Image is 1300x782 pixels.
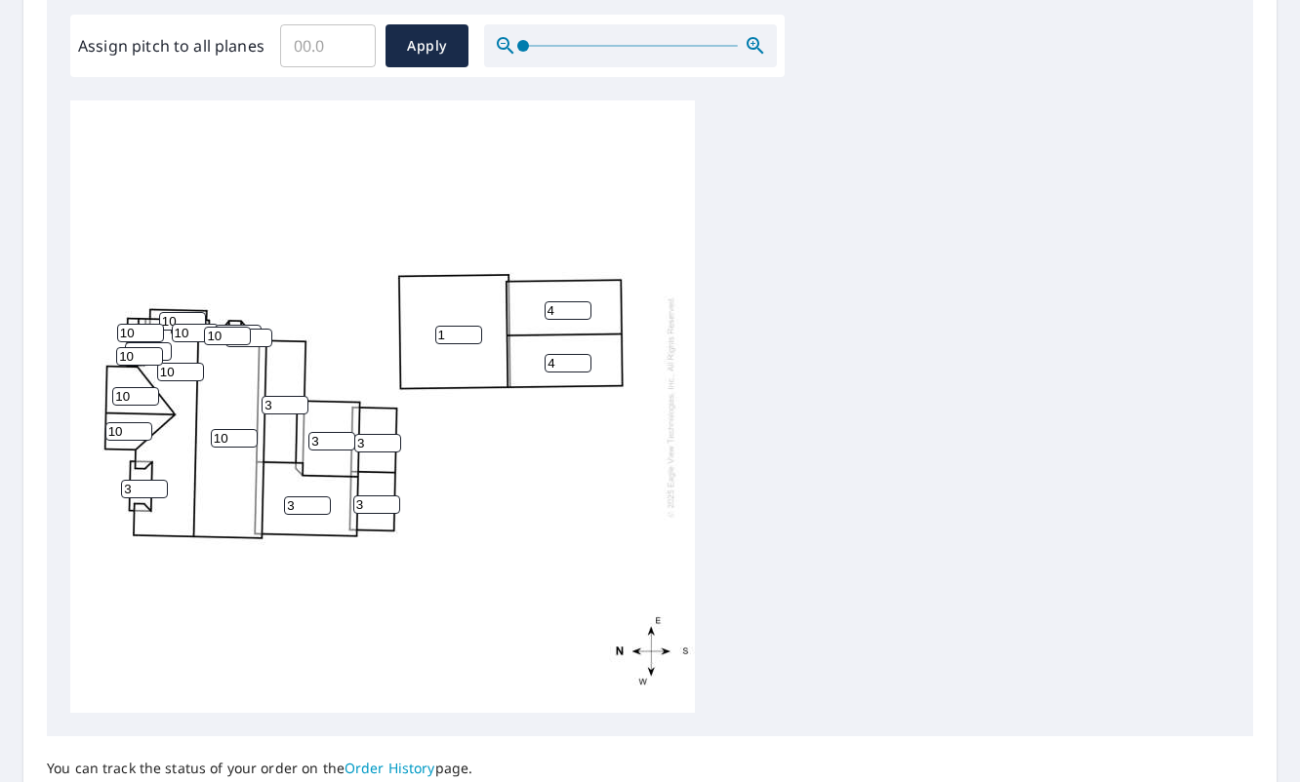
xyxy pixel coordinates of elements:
[386,24,468,67] button: Apply
[345,759,435,777] a: Order History
[401,34,453,59] span: Apply
[47,760,571,777] p: You can track the status of your order on the page.
[280,19,376,73] input: 00.0
[78,34,264,58] label: Assign pitch to all planes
